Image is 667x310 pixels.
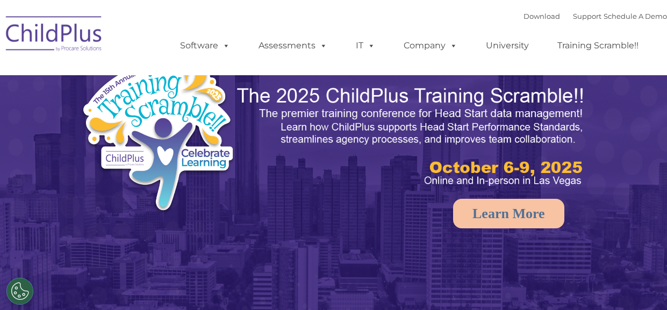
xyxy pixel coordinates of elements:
[573,12,601,20] a: Support
[523,12,560,20] a: Download
[393,35,468,56] a: Company
[345,35,386,56] a: IT
[453,199,564,228] a: Learn More
[523,12,667,20] font: |
[169,35,241,56] a: Software
[248,35,338,56] a: Assessments
[547,35,649,56] a: Training Scramble!!
[604,12,667,20] a: Schedule A Demo
[1,9,108,62] img: ChildPlus by Procare Solutions
[475,35,540,56] a: University
[6,278,33,305] button: Cookies Settings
